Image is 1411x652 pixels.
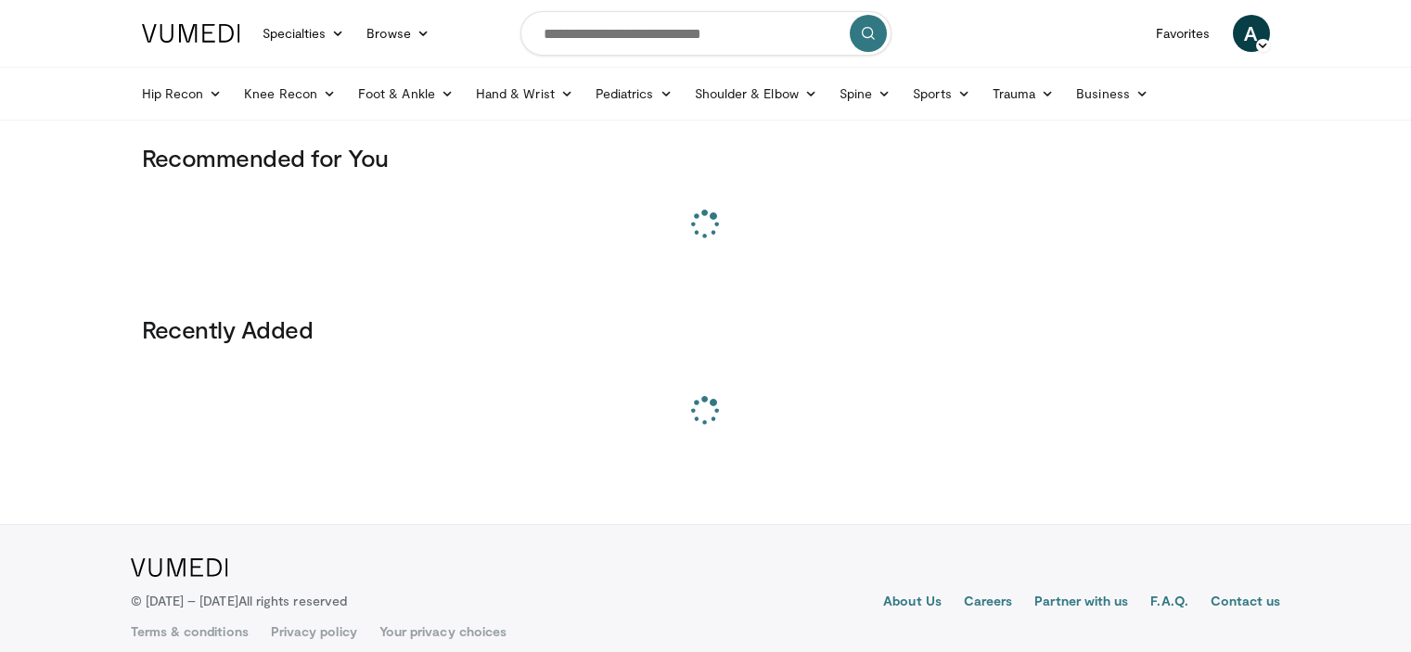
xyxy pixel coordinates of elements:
[347,75,465,112] a: Foot & Ankle
[131,558,228,577] img: VuMedi Logo
[883,592,942,614] a: About Us
[981,75,1066,112] a: Trauma
[964,592,1013,614] a: Careers
[520,11,891,56] input: Search topics, interventions
[233,75,347,112] a: Knee Recon
[238,593,347,608] span: All rights reserved
[131,75,234,112] a: Hip Recon
[1065,75,1160,112] a: Business
[1150,592,1187,614] a: F.A.Q.
[1211,592,1281,614] a: Contact us
[355,15,441,52] a: Browse
[902,75,981,112] a: Sports
[379,622,507,641] a: Your privacy choices
[1233,15,1270,52] a: A
[251,15,356,52] a: Specialties
[1034,592,1128,614] a: Partner with us
[142,143,1270,173] h3: Recommended for You
[142,314,1270,344] h3: Recently Added
[131,622,249,641] a: Terms & conditions
[142,24,240,43] img: VuMedi Logo
[1145,15,1222,52] a: Favorites
[684,75,828,112] a: Shoulder & Elbow
[131,592,348,610] p: © [DATE] – [DATE]
[465,75,584,112] a: Hand & Wrist
[584,75,684,112] a: Pediatrics
[271,622,357,641] a: Privacy policy
[828,75,902,112] a: Spine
